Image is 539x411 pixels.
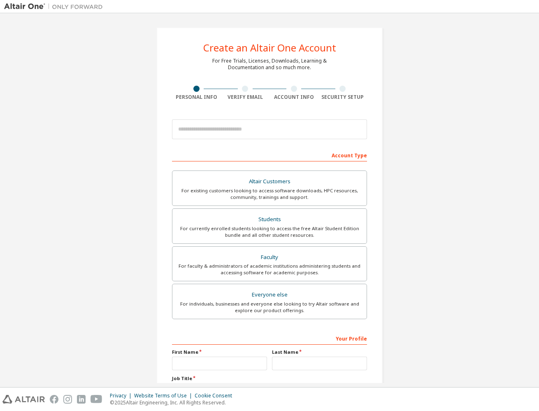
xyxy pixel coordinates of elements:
[172,375,367,382] label: Job Title
[177,252,362,263] div: Faculty
[318,94,367,100] div: Security Setup
[172,349,267,355] label: First Name
[172,94,221,100] div: Personal Info
[177,301,362,314] div: For individuals, businesses and everyone else looking to try Altair software and explore our prod...
[221,94,270,100] div: Verify Email
[91,395,102,404] img: youtube.svg
[4,2,107,11] img: Altair One
[203,43,336,53] div: Create an Altair One Account
[110,399,237,406] p: © 2025 Altair Engineering, Inc. All Rights Reserved.
[177,176,362,187] div: Altair Customers
[177,289,362,301] div: Everyone else
[77,395,86,404] img: linkedin.svg
[177,187,362,201] div: For existing customers looking to access software downloads, HPC resources, community, trainings ...
[177,263,362,276] div: For faculty & administrators of academic institutions administering students and accessing softwa...
[177,225,362,238] div: For currently enrolled students looking to access the free Altair Student Edition bundle and all ...
[50,395,58,404] img: facebook.svg
[2,395,45,404] img: altair_logo.svg
[110,392,134,399] div: Privacy
[212,58,327,71] div: For Free Trials, Licenses, Downloads, Learning & Documentation and so much more.
[172,148,367,161] div: Account Type
[269,94,318,100] div: Account Info
[172,332,367,345] div: Your Profile
[272,349,367,355] label: Last Name
[134,392,195,399] div: Website Terms of Use
[177,214,362,225] div: Students
[63,395,72,404] img: instagram.svg
[195,392,237,399] div: Cookie Consent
